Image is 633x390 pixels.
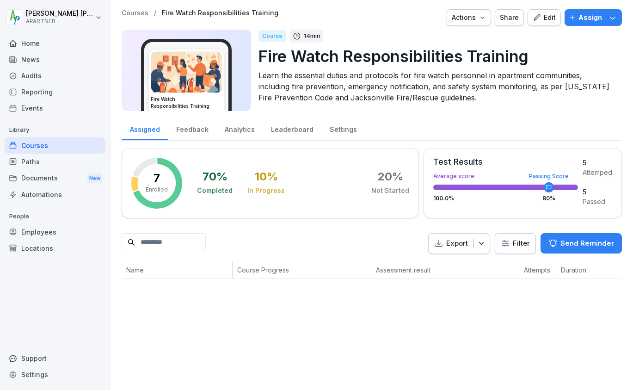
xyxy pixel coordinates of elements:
[583,167,612,177] div: Attemped
[247,186,285,195] div: In Progress
[578,12,602,23] p: Assign
[203,171,227,182] div: 70 %
[583,187,612,197] div: 5
[5,209,105,224] p: People
[304,31,320,41] p: 14 min
[433,173,578,179] div: Average score
[162,9,278,17] a: Fire Watch Responsibilities Training
[258,30,286,42] div: Course
[446,238,468,249] p: Export
[495,9,524,26] button: Share
[371,186,409,195] div: Not Started
[433,196,578,201] div: 100.0 %
[263,117,321,140] a: Leaderboard
[529,173,569,179] div: Passing Score
[122,117,168,140] a: Assigned
[528,9,561,26] button: Edit
[5,137,105,154] a: Courses
[87,173,103,184] div: New
[122,9,148,17] a: Courses
[5,68,105,84] a: Audits
[26,18,93,25] p: APARTNER
[255,171,278,182] div: 10 %
[583,158,612,167] div: 5
[5,186,105,203] a: Automations
[237,265,367,275] p: Course Progress
[154,173,160,184] p: 7
[5,51,105,68] a: News
[447,9,491,26] button: Actions
[5,170,105,187] div: Documents
[126,265,227,275] p: Name
[583,197,612,206] div: Passed
[258,70,615,103] p: Learn the essential duties and protocols for fire watch personnel in apartment communities, inclu...
[495,234,535,254] button: Filter
[524,265,552,275] p: Attempts
[5,154,105,170] a: Paths
[433,158,578,166] div: Test Results
[5,240,105,256] a: Locations
[565,9,622,26] button: Assign
[146,186,168,194] p: Enrolled
[428,233,490,254] button: Export
[197,186,233,195] div: Completed
[216,117,263,140] a: Analytics
[5,366,105,383] a: Settings
[258,44,615,68] p: Fire Watch Responsibilities Training
[560,238,614,248] p: Send Reminder
[5,123,105,137] p: Library
[26,10,93,18] p: [PERSON_NAME] [PERSON_NAME]
[321,117,365,140] a: Settings
[533,12,556,23] div: Edit
[561,265,598,275] p: Duration
[500,12,519,23] div: Share
[452,12,486,23] div: Actions
[376,265,515,275] p: Assessment result
[151,96,222,110] h3: Fire Watch Responsibilities Training
[5,170,105,187] a: DocumentsNew
[5,100,105,116] a: Events
[5,224,105,240] a: Employees
[501,239,530,248] div: Filter
[154,9,156,17] p: /
[5,350,105,366] div: Support
[541,233,622,254] button: Send Reminder
[151,52,221,93] img: h37bjt4bvpoadzwqiwjtfndf.png
[5,35,105,51] a: Home
[378,171,403,182] div: 20 %
[5,84,105,100] a: Reporting
[542,196,555,201] div: 80 %
[168,117,216,140] a: Feedback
